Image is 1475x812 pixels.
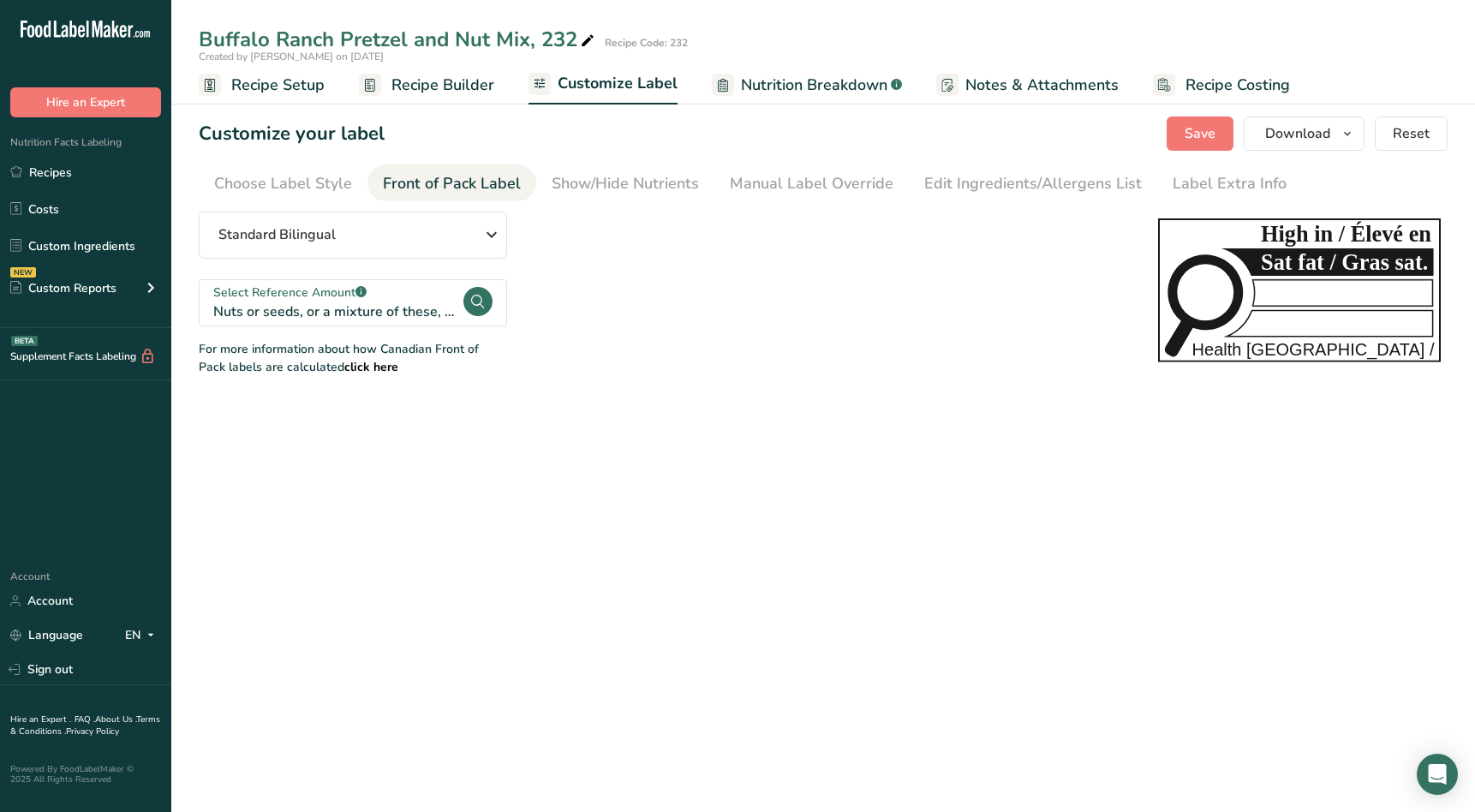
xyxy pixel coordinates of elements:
a: Privacy Policy [66,725,119,737]
a: Recipe Costing [1153,66,1290,104]
div: For more information about how Canadian Front of Pack labels are calculated [199,340,507,376]
button: Hire an Expert [10,87,161,117]
div: BETA [11,336,38,346]
span: Nutrition Breakdown [741,74,887,97]
a: Terms & Conditions . [10,713,160,737]
button: Download [1244,116,1365,151]
div: Select Reference Amount [213,284,462,302]
div: Custom Reports [10,279,116,297]
div: Recipe Code: 232 [605,35,688,51]
h1: Customize your label [199,120,385,148]
span: Download [1265,123,1330,144]
a: Nutrition Breakdown [712,66,902,104]
span: Standard Bilingual [218,224,336,245]
button: Reset [1375,116,1448,151]
span: Created by [PERSON_NAME] on [DATE] [199,50,384,63]
div: Powered By FoodLabelMaker © 2025 All Rights Reserved [10,764,161,785]
a: About Us . [95,713,136,725]
div: Edit Ingredients/Allergens List [924,172,1142,195]
div: Nuts or seeds, or a mixture of these, with or without chocolate, candies, dried fruit or other fo... [213,302,462,322]
span: Recipe Costing [1185,74,1290,97]
a: click here [344,359,398,375]
a: Recipe Builder [359,66,494,104]
a: Customize Label [528,64,678,105]
div: Choose Label Style [214,172,352,195]
a: FAQ . [75,713,95,725]
tspan: Sat fat / Gras sat. [1261,250,1428,275]
a: Recipe Setup [199,66,325,104]
button: Save [1167,116,1233,151]
div: EN [125,625,161,646]
button: Standard Bilingual [199,212,507,259]
span: Reset [1393,123,1430,144]
div: NEW [10,267,36,278]
a: Notes & Attachments [936,66,1119,104]
div: Open Intercom Messenger [1417,754,1458,795]
a: Language [10,620,83,650]
a: Hire an Expert . [10,713,71,725]
span: Customize Label [558,72,678,95]
div: Manual Label Override [730,172,893,195]
div: Buffalo Ranch Pretzel and Nut Mix, 232 [199,24,598,55]
div: Front of Pack Label [383,172,521,195]
span: Save [1185,123,1215,144]
span: Notes & Attachments [965,74,1119,97]
span: Recipe Setup [231,74,325,97]
div: Show/Hide Nutrients [552,172,699,195]
tspan: High in / Élevé en [1261,221,1431,247]
span: Recipe Builder [391,74,494,97]
div: Label Extra Info [1173,172,1287,195]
